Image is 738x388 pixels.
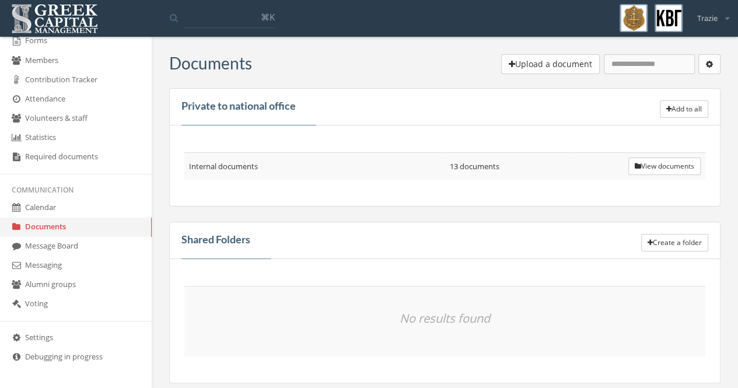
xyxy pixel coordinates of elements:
[697,13,718,24] span: Trazie
[450,161,499,172] span: 13 documents
[181,234,250,246] h4: Shared Folders
[181,100,296,113] h4: Private to national office
[184,153,445,180] td: Internal documents
[628,158,701,175] button: View documents
[641,234,708,251] button: Create a folder
[690,4,729,24] div: Trazie
[660,100,708,118] button: Add to all
[261,11,275,23] span: ⌘K
[169,54,252,72] h3: Documents
[189,291,701,346] p: No results found
[501,54,600,74] button: Upload a document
